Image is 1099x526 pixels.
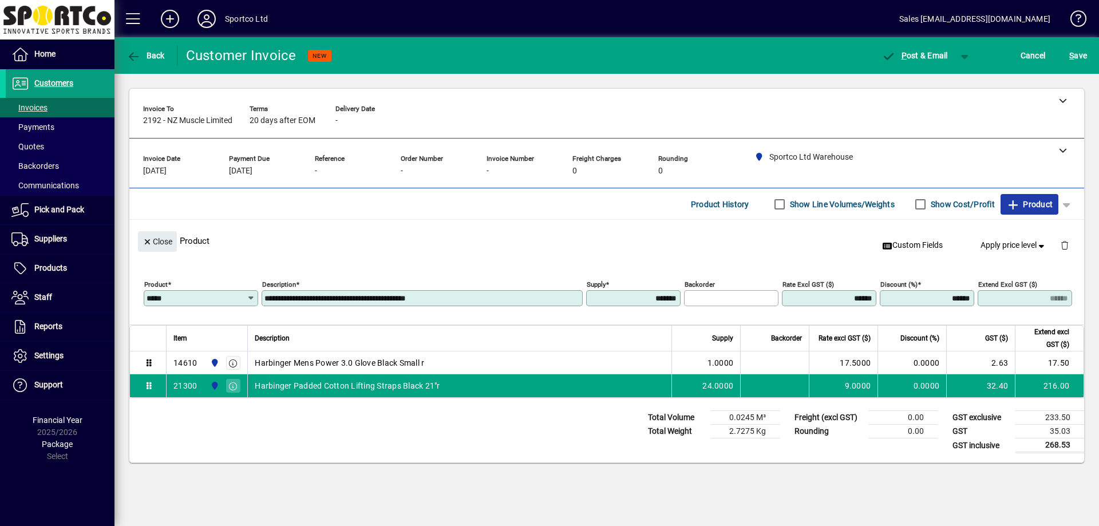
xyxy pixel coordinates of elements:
td: Total Volume [642,411,711,425]
span: Discount (%) [900,332,939,345]
span: Support [34,380,63,389]
mat-label: Rate excl GST ($) [782,280,834,288]
td: 0.0000 [877,351,946,374]
div: Product [129,220,1084,262]
a: Invoices [6,98,114,117]
span: Item [173,332,187,345]
td: 17.50 [1015,351,1084,374]
span: Suppliers [34,234,67,243]
span: Communications [11,181,79,190]
button: Back [124,45,168,66]
td: Freight (excl GST) [789,411,869,425]
button: Delete [1051,231,1078,259]
span: Payments [11,122,54,132]
div: 17.5000 [816,357,871,369]
span: P [902,51,907,60]
button: Product History [686,194,754,215]
span: Back [126,51,165,60]
td: 2.7275 Kg [711,425,780,438]
mat-label: Extend excl GST ($) [978,280,1037,288]
button: Apply price level [976,235,1051,256]
app-page-header-button: Close [135,236,180,246]
div: Sales [EMAIL_ADDRESS][DOMAIN_NAME] [899,10,1050,28]
span: 1.0000 [707,357,734,369]
a: Reports [6,313,114,341]
span: Home [34,49,56,58]
td: GST [947,425,1015,438]
span: Close [143,232,172,251]
span: 0 [572,167,577,176]
span: Settings [34,351,64,360]
div: Customer Invoice [186,46,297,65]
span: Pick and Pack [34,205,84,214]
span: ost & Email [881,51,948,60]
span: - [315,167,317,176]
td: 0.0245 M³ [711,411,780,425]
mat-label: Description [262,280,296,288]
td: 233.50 [1015,411,1084,425]
span: Product [1006,195,1053,213]
span: - [401,167,403,176]
span: 0 [658,167,663,176]
div: 9.0000 [816,380,871,391]
span: 20 days after EOM [250,116,315,125]
button: Custom Fields [877,235,947,256]
button: Close [138,231,177,252]
td: GST exclusive [947,411,1015,425]
span: Customers [34,78,73,88]
a: Quotes [6,137,114,156]
span: Rate excl GST ($) [819,332,871,345]
a: Knowledge Base [1062,2,1085,39]
td: 2.63 [946,351,1015,374]
button: Add [152,9,188,29]
a: Staff [6,283,114,312]
a: Home [6,40,114,69]
span: Custom Fields [882,239,943,251]
button: Profile [188,9,225,29]
td: 35.03 [1015,425,1084,438]
div: 21300 [173,380,197,391]
span: Sportco Ltd Warehouse [207,379,220,392]
td: 32.40 [946,374,1015,397]
span: Harbinger Mens Power 3.0 Glove Black Small r [255,357,424,369]
td: Rounding [789,425,869,438]
span: Quotes [11,142,44,151]
span: Extend excl GST ($) [1022,326,1069,351]
span: Products [34,263,67,272]
app-page-header-button: Back [114,45,177,66]
a: Backorders [6,156,114,176]
span: Sportco Ltd Warehouse [207,357,220,369]
span: [DATE] [143,167,167,176]
div: 14610 [173,357,197,369]
a: Settings [6,342,114,370]
a: Suppliers [6,225,114,254]
mat-label: Supply [587,280,606,288]
span: Product History [691,195,749,213]
td: 216.00 [1015,374,1084,397]
a: Pick and Pack [6,196,114,224]
span: S [1069,51,1074,60]
span: Reports [34,322,62,331]
button: Product [1001,194,1058,215]
span: - [335,116,338,125]
a: Products [6,254,114,283]
td: 268.53 [1015,438,1084,453]
span: - [487,167,489,176]
mat-label: Discount (%) [880,280,918,288]
span: 24.0000 [702,380,733,391]
button: Save [1066,45,1090,66]
mat-label: Backorder [685,280,715,288]
span: Apply price level [981,239,1047,251]
span: Supply [712,332,733,345]
span: Package [42,440,73,449]
button: Cancel [1018,45,1049,66]
a: Communications [6,176,114,195]
td: 0.00 [869,425,938,438]
div: Sportco Ltd [225,10,268,28]
label: Show Cost/Profit [928,199,995,210]
span: 2192 - NZ Muscle Limited [143,116,232,125]
span: Harbinger Padded Cotton Lifting Straps Black 21"r [255,380,440,391]
span: Backorders [11,161,59,171]
span: Staff [34,292,52,302]
span: [DATE] [229,167,252,176]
